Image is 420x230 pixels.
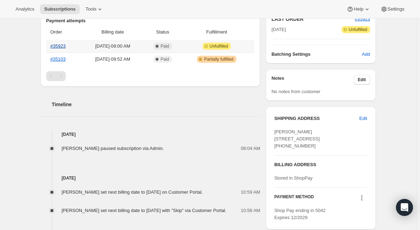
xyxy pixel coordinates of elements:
[241,189,260,196] span: 10:59 AM
[271,51,362,58] h6: Batching Settings
[342,4,374,14] button: Help
[376,4,409,14] button: Settings
[46,71,255,81] nav: Pagination
[85,6,96,12] span: Tools
[274,175,312,181] span: Stored in ShopPay
[41,175,260,182] h4: [DATE]
[358,77,366,83] span: Edit
[62,146,164,151] span: [PERSON_NAME] paused subscription via Admin.
[83,56,142,63] span: [DATE] · 09:52 AM
[355,113,371,124] button: Edit
[274,115,359,122] h3: SHIPPING ADDRESS
[274,129,320,149] span: [PERSON_NAME] [STREET_ADDRESS] [PHONE_NUMBER]
[146,29,179,36] span: Status
[204,56,233,62] span: Partially fulfilled
[349,27,367,32] span: Unfulfilled
[355,16,370,22] a: #35923
[40,4,80,14] button: Subscriptions
[11,4,38,14] button: Analytics
[274,161,367,168] h3: BILLING ADDRESS
[50,43,66,49] a: #35923
[271,16,355,23] h2: LAST ORDER
[274,194,314,204] h3: PAYMENT METHOD
[44,6,76,12] span: Subscriptions
[62,189,203,195] span: [PERSON_NAME] set next billing date to [DATE] on Customer Portal.
[161,56,169,62] span: Paid
[183,29,251,36] span: Fulfillment
[50,56,66,62] a: #35103
[52,101,260,108] h2: Timeline
[271,26,286,33] span: [DATE]
[46,24,81,40] th: Order
[354,6,363,12] span: Help
[81,4,108,14] button: Tools
[41,131,260,138] h4: [DATE]
[271,89,320,94] span: No notes from customer
[359,115,367,122] span: Edit
[358,49,374,60] button: Add
[46,17,255,24] h2: Payment attempts
[271,75,354,85] h3: Notes
[274,208,325,220] span: Shop Pay ending in 5042 Expires 12/2029
[396,199,413,216] div: Open Intercom Messenger
[355,16,370,23] button: #35923
[83,43,142,50] span: [DATE] · 09:00 AM
[354,75,370,85] button: Edit
[241,145,260,152] span: 08:04 AM
[362,51,370,58] span: Add
[83,29,142,36] span: Billing date
[16,6,34,12] span: Analytics
[161,43,169,49] span: Paid
[62,208,227,213] span: [PERSON_NAME] set next billing date to [DATE] with "Skip" via Customer Portal.
[241,207,260,214] span: 10:58 AM
[388,6,404,12] span: Settings
[210,43,228,49] span: Unfulfilled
